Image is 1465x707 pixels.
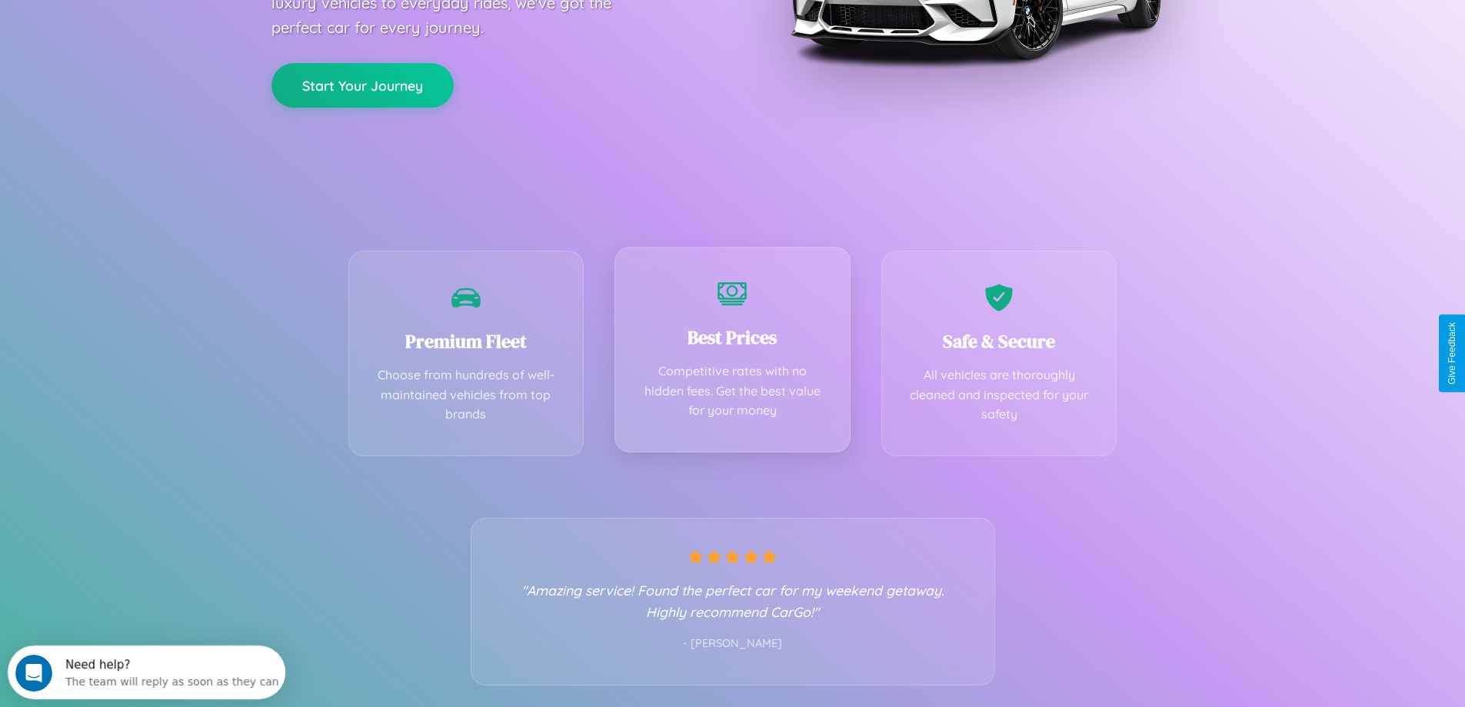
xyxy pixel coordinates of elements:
[502,634,964,654] p: - [PERSON_NAME]
[372,365,561,425] p: Choose from hundreds of well-maintained vehicles from top brands
[905,365,1094,425] p: All vehicles are thoroughly cleaned and inspected for your safety
[8,645,285,699] iframe: Intercom live chat discovery launcher
[58,13,271,25] div: Need help?
[15,655,52,692] iframe: Intercom live chat
[638,325,827,350] h3: Best Prices
[58,25,271,42] div: The team will reply as soon as they can
[372,328,561,354] h3: Premium Fleet
[502,579,964,622] p: "Amazing service! Found the perfect car for my weekend getaway. Highly recommend CarGo!"
[905,328,1094,354] h3: Safe & Secure
[638,362,827,421] p: Competitive rates with no hidden fees. Get the best value for your money
[1447,322,1457,385] div: Give Feedback
[271,63,454,108] button: Start Your Journey
[6,6,286,48] div: Open Intercom Messenger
